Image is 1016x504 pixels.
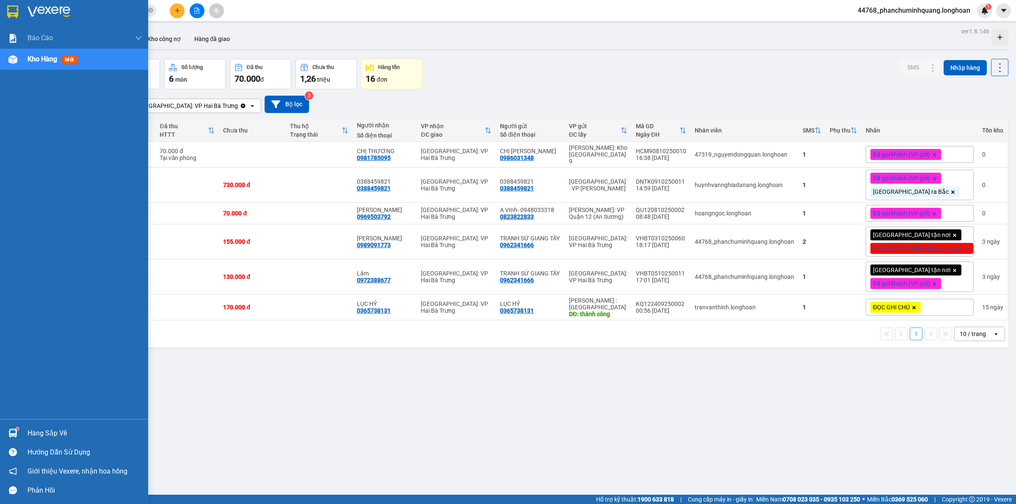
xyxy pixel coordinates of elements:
div: ANH TIẾN [357,207,413,213]
div: 130.000 đ [223,273,282,280]
span: Báo cáo [28,33,53,43]
button: Nhập hàng [944,60,987,75]
span: Miền Nam [756,495,860,504]
strong: 0708 023 035 - 0935 103 250 [783,496,860,503]
div: Phản hồi [28,484,142,497]
div: Vũ Văn Duyên [357,235,413,242]
span: Đã gọi khách (VP gửi) [873,209,930,217]
th: Toggle SortBy [286,119,353,142]
span: notification [9,467,17,475]
span: 16 [366,74,375,84]
button: Số lượng6món [164,59,226,89]
div: 47319_nguyendongquan.longhoan [695,151,794,158]
span: | [934,495,936,504]
sup: 1 [986,4,991,10]
div: Số điện thoại [500,131,560,138]
sup: 1 [16,427,19,430]
img: logo-vxr [7,6,18,18]
span: file-add [194,8,200,14]
strong: (Công Ty TNHH Chuyển Phát Nhanh Bảo An - MST: 0109597835) [12,34,138,48]
div: [PERSON_NAME]: Kho [GEOGRAPHIC_DATA] 9 [569,144,627,165]
div: VP nhận [421,123,484,129]
span: ⚪️ [862,498,865,501]
span: 6 [169,74,174,84]
div: Chưa thu [223,127,282,134]
span: [GEOGRAPHIC_DATA] ra Bắc [873,188,949,196]
div: Người nhận [357,122,413,129]
svg: Clear value [240,102,246,109]
div: HCM90810250010 [636,148,686,154]
span: ĐỌC GHI CHÚ [873,303,910,311]
div: 0986031348 [500,154,534,161]
span: ngày [987,273,1000,280]
div: TRANH SỨ GIANG TÂY [500,235,560,242]
th: Toggle SortBy [825,119,861,142]
div: 0388459821 [500,178,560,185]
div: Hàng tồn [378,64,400,70]
div: 0962341666 [500,277,534,284]
div: Trạng thái [290,131,342,138]
div: 170.000 đ [223,304,282,311]
div: 44768_phanchuminhquang.longhoan [695,273,794,280]
button: Hàng đã giao [188,29,237,49]
div: 0 [982,151,1003,158]
div: 2 [803,238,821,245]
span: món [175,76,187,83]
button: Bộ lọc [265,96,309,113]
div: [GEOGRAPHIC_DATA]: VP Hai Bà Trưng [421,235,491,248]
div: [PERSON_NAME] : [GEOGRAPHIC_DATA] [569,297,627,311]
div: [GEOGRAPHIC_DATA]: VP Hai Bà Trưng [135,102,238,110]
span: copyright [969,496,975,502]
span: Đã gọi khách (VP gửi) [873,151,930,158]
div: Số lượng [181,64,203,70]
div: Phụ thu [830,127,850,134]
div: Ngày ĐH [636,131,679,138]
div: DĐ: thành công [569,311,627,317]
span: Đã gọi khách (VP gửi) [873,280,930,287]
span: close-circle [148,7,153,15]
div: 14:59 [DATE] [636,185,686,192]
div: [GEOGRAPHIC_DATA]: VP Hai Bà Trưng [569,235,627,248]
div: Đã thu [247,64,262,70]
div: Người gửi [500,123,560,129]
span: aim [213,8,219,14]
span: ngày [990,304,1003,311]
div: DNTK0910250011 [636,178,686,185]
span: caret-down [1000,7,1008,14]
th: Toggle SortBy [798,119,825,142]
div: LỤC HỶ [500,300,560,307]
strong: 0369 525 060 [892,496,928,503]
div: 10 / trang [960,330,986,338]
span: mới [61,55,77,64]
button: Chưa thu1,26 triệu [295,59,357,89]
div: [GEOGRAPHIC_DATA] : VP [PERSON_NAME] [569,178,627,192]
div: [GEOGRAPHIC_DATA]: VP Hai Bà Trưng [421,148,491,161]
div: 0823822833 [500,213,534,220]
span: KOGỌI DC N NHẬN, đã báo ng gửi [873,245,962,252]
div: QU120810250002 [636,207,686,213]
button: file-add [190,3,204,18]
div: SMS [803,127,814,134]
div: CHỊ THƯƠNG [357,148,413,154]
div: 3 [982,273,1003,280]
div: 0962341666 [500,242,534,248]
div: 0365738131 [357,307,391,314]
div: [GEOGRAPHIC_DATA]: VP Hai Bà Trưng [421,207,491,220]
div: huynhvannghiadanang.longhoan [695,182,794,188]
div: A VInh- 0948033318 [500,207,560,213]
div: 17:01 [DATE] [636,277,686,284]
div: VHBT0510250011 [636,270,686,277]
div: [GEOGRAPHIC_DATA]: VP Hai Bà Trưng [569,270,627,284]
strong: 1900 633 818 [638,496,674,503]
div: 70.000 đ [160,148,215,154]
div: KQ122409250002 [636,300,686,307]
span: plus [174,8,180,14]
div: 1 [803,182,821,188]
span: Đã gọi khách (VP gửi) [873,174,930,182]
div: 3 [982,238,1003,245]
div: 155.000 đ [223,238,282,245]
span: đ [260,76,264,83]
button: Đã thu70.000đ [230,59,291,89]
th: Toggle SortBy [565,119,632,142]
img: warehouse-icon [8,55,17,64]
